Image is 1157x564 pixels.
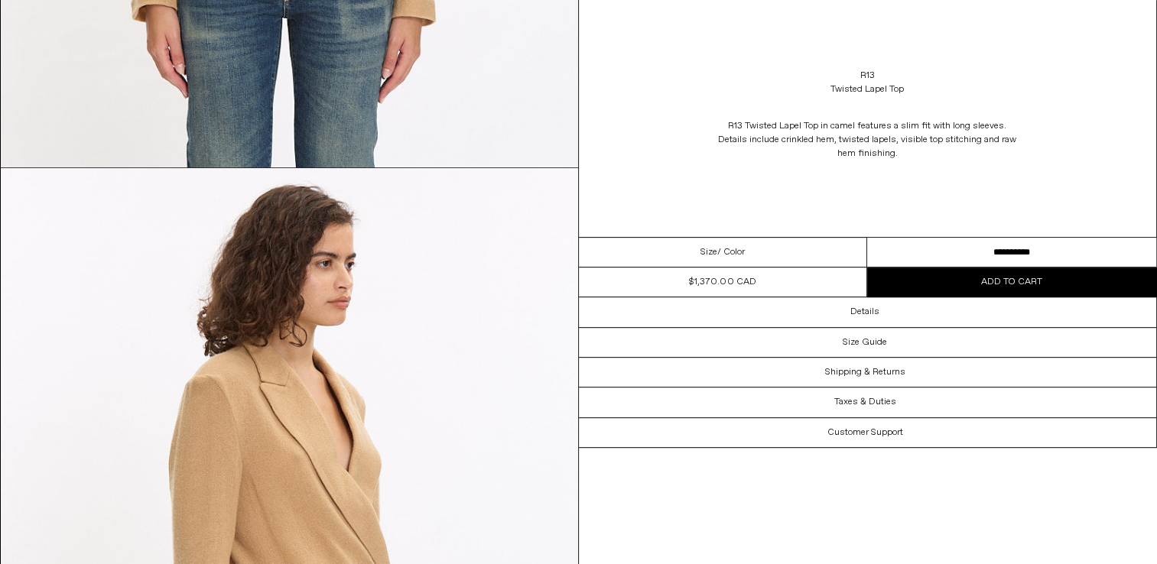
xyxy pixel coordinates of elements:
div: Twisted Lapel Top [830,83,904,96]
h3: Customer Support [827,427,903,438]
h3: Taxes & Duties [834,397,896,407]
a: R13 [860,69,875,83]
span: Add to cart [981,276,1042,288]
h3: Shipping & Returns [825,367,905,378]
h3: Size Guide [843,337,887,348]
div: $1,370.00 CAD [689,275,756,289]
h3: Details [850,306,879,317]
span: R13 Twisted Lapel Top in camel features a slim fit with long sleeves. Details include crinkled he... [718,120,1016,160]
button: Add to cart [867,267,1156,297]
span: Size [700,245,717,259]
span: / Color [717,245,745,259]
